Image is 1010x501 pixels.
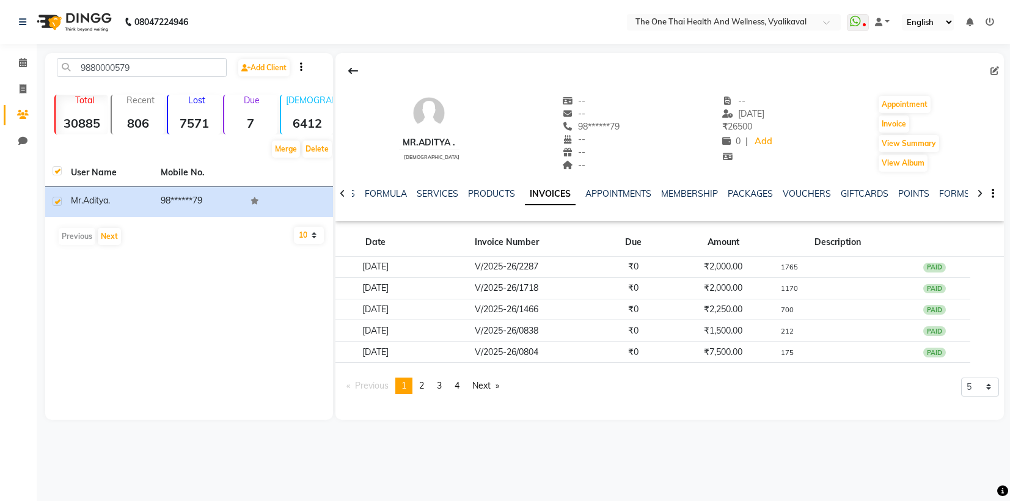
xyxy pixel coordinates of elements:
th: Mobile No. [153,159,243,187]
small: 1170 [781,284,798,293]
a: PRODUCTS [468,188,515,199]
td: ₹2,000.00 [670,257,777,278]
p: Total [60,95,108,106]
button: Merge [272,141,300,158]
span: | [745,135,748,148]
div: PAID [923,284,946,294]
a: PACKAGES [728,188,773,199]
p: [DEMOGRAPHIC_DATA] [286,95,334,106]
td: [DATE] [335,320,416,342]
td: ₹0 [598,299,670,320]
span: -- [562,159,585,170]
td: ₹0 [598,277,670,299]
span: [DATE] [722,108,764,119]
td: V/2025-26/0804 [415,342,598,363]
img: avatar [411,95,447,131]
td: [DATE] [335,342,416,363]
span: 0 [722,136,741,147]
a: Add [753,133,774,150]
img: logo [31,5,115,39]
a: SERVICES [417,188,458,199]
td: [DATE] [335,299,416,320]
span: . [108,195,110,206]
button: View Summary [879,135,939,152]
td: ₹0 [598,320,670,342]
span: 3 [437,380,442,391]
td: V/2025-26/1718 [415,277,598,299]
th: Date [335,229,416,257]
small: 700 [781,305,794,314]
strong: 6412 [281,115,334,131]
span: -- [722,95,745,106]
strong: 30885 [56,115,108,131]
small: 212 [781,327,794,335]
span: -- [562,95,585,106]
td: [DATE] [335,257,416,278]
a: FORMS [939,188,970,199]
div: PAID [923,326,946,336]
span: -- [562,134,585,145]
strong: 7571 [168,115,221,131]
a: FORMULA [365,188,407,199]
th: Invoice Number [415,229,598,257]
button: View Album [879,155,928,172]
p: Recent [117,95,164,106]
a: VOUCHERS [783,188,831,199]
div: PAID [923,263,946,272]
td: [DATE] [335,277,416,299]
a: INVOICES [525,183,576,205]
span: 4 [455,380,459,391]
div: Mr.Aditya . [399,136,459,149]
button: Invoice [879,115,909,133]
input: Search by Name/Mobile/Email/Code [57,58,227,77]
span: ₹ [722,121,728,132]
div: PAID [923,305,946,315]
th: Description [777,229,899,257]
b: 08047224946 [134,5,188,39]
td: ₹0 [598,342,670,363]
a: MEMBERSHIP [661,188,718,199]
a: POINTS [898,188,929,199]
td: ₹2,250.00 [670,299,777,320]
small: 175 [781,348,794,357]
span: -- [562,147,585,158]
span: [DEMOGRAPHIC_DATA] [404,154,459,160]
div: PAID [923,348,946,357]
span: 1 [401,380,406,391]
span: Previous [355,380,389,391]
a: APPOINTMENTS [585,188,651,199]
td: ₹0 [598,257,670,278]
td: V/2025-26/2287 [415,257,598,278]
td: ₹7,500.00 [670,342,777,363]
span: 2 [419,380,424,391]
td: V/2025-26/0838 [415,320,598,342]
td: ₹1,500.00 [670,320,777,342]
th: Due [598,229,670,257]
span: -- [562,108,585,119]
span: 26500 [722,121,752,132]
button: Appointment [879,96,931,113]
p: Due [227,95,277,106]
div: Back to Client [340,59,366,82]
button: Next [98,228,121,245]
span: Mr.Aditya [71,195,108,206]
a: Next [466,378,505,394]
td: V/2025-26/1466 [415,299,598,320]
td: ₹2,000.00 [670,277,777,299]
strong: 806 [112,115,164,131]
th: Amount [670,229,777,257]
th: User Name [64,159,153,187]
small: 1765 [781,263,798,271]
button: Delete [302,141,332,158]
nav: Pagination [340,378,506,394]
a: Add Client [238,59,290,76]
p: Lost [173,95,221,106]
strong: 7 [224,115,277,131]
a: GIFTCARDS [841,188,888,199]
